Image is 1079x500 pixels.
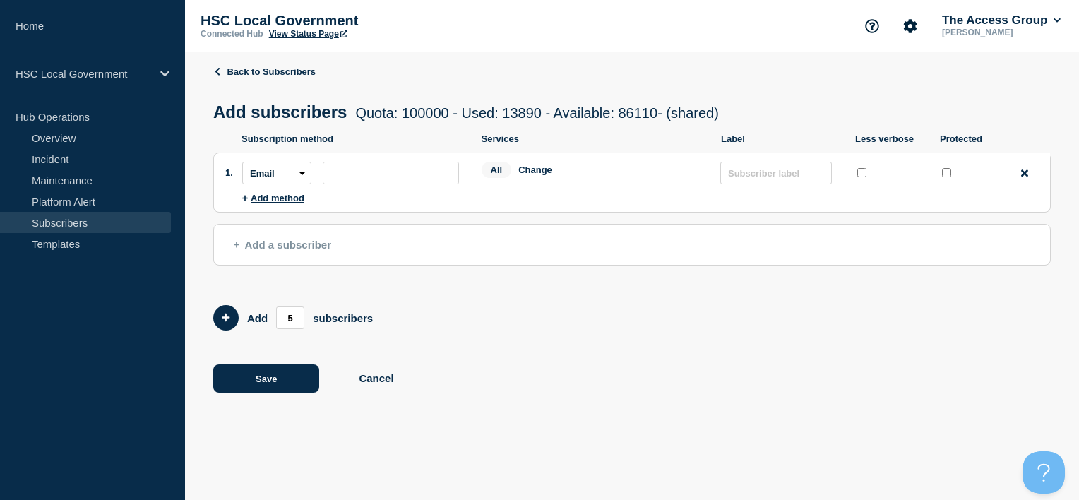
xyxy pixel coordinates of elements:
p: Label [721,133,841,144]
h1: Add subscribers [213,102,719,122]
a: Back to Subscribers [213,66,316,77]
span: Quota: 100000 - Used: 13890 - Available: 86110 - (shared) [355,105,718,121]
button: Add 5 team members [213,305,239,331]
button: Add method [242,193,304,203]
a: View Status Page [269,29,347,39]
p: Add [247,312,268,324]
p: [PERSON_NAME] [939,28,1063,37]
p: Subscription method [242,133,467,144]
button: Account settings [895,11,925,41]
iframe: Help Scout Beacon - Open [1023,451,1065,494]
button: Change [518,165,552,175]
input: Add members count [276,306,304,329]
button: The Access Group [939,13,1063,28]
span: All [482,162,512,178]
button: Support [857,11,887,41]
p: HSC Local Government [16,68,151,80]
input: subscription-address [323,162,459,184]
input: protected checkbox [942,168,951,177]
p: HSC Local Government [201,13,483,29]
input: Subscriber label [720,162,832,184]
button: Cancel [359,372,393,384]
span: 1. [225,167,233,178]
p: Less verbose [855,133,926,144]
button: Save [213,364,319,393]
p: Protected [940,133,996,144]
p: Connected Hub [201,29,263,39]
span: Add a subscriber [234,239,331,251]
input: less verbose checkbox [857,168,866,177]
p: subscribers [313,312,373,324]
button: Add a subscriber [213,224,1051,266]
p: Services [482,133,708,144]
